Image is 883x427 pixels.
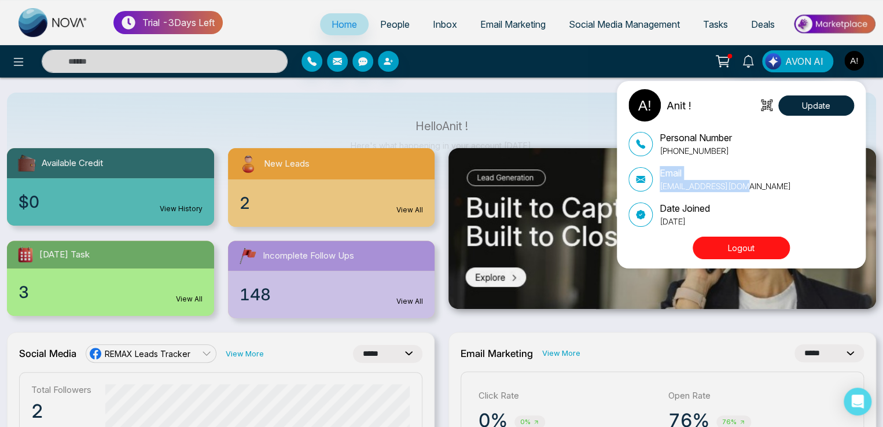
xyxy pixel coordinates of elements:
p: Personal Number [660,131,732,145]
p: Anit ! [667,98,691,113]
div: Open Intercom Messenger [844,388,871,415]
button: Update [778,95,854,116]
p: [PHONE_NUMBER] [660,145,732,157]
p: Date Joined [660,201,710,215]
button: Logout [693,237,790,259]
p: Email [660,166,791,180]
p: [DATE] [660,215,710,227]
p: [EMAIL_ADDRESS][DOMAIN_NAME] [660,180,791,192]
